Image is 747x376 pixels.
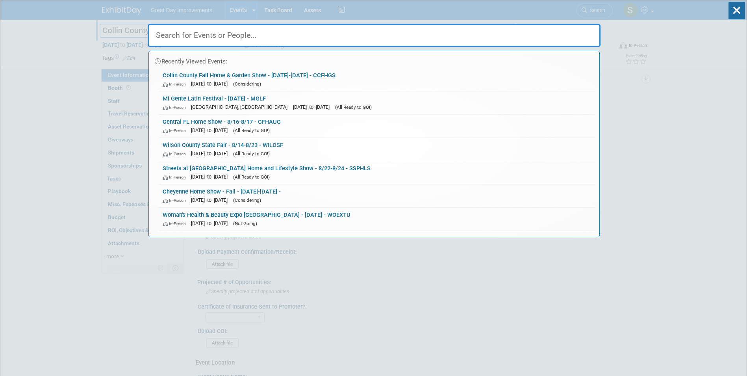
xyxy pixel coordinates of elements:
[233,197,261,203] span: (Considering)
[293,104,334,110] span: [DATE] to [DATE]
[159,68,595,91] a: Collin County Fall Home & Garden Show - [DATE]-[DATE] - CCFHGS In-Person [DATE] to [DATE] (Consid...
[163,151,189,156] span: In-Person
[163,128,189,133] span: In-Person
[159,208,595,231] a: Woman's Health & Beauty Expo [GEOGRAPHIC_DATA] - [DATE] - WOEXTU In-Person [DATE] to [DATE] (Not ...
[153,51,595,68] div: Recently Viewed Events:
[233,221,257,226] span: (Not Going)
[233,174,270,180] span: (All Ready to GO!)
[159,91,595,114] a: Mi Gente Latin Festival - [DATE] - MGLF In-Person [GEOGRAPHIC_DATA], [GEOGRAPHIC_DATA] [DATE] to ...
[163,82,189,87] span: In-Person
[233,151,270,156] span: (All Ready to GO!)
[159,115,595,138] a: Central FL Home Show - 8/16-8/17 - CFHAUG In-Person [DATE] to [DATE] (All Ready to GO!)
[191,104,291,110] span: [GEOGRAPHIC_DATA], [GEOGRAPHIC_DATA]
[159,184,595,207] a: Cheyenne Home Show - Fall - [DATE]-[DATE] - In-Person [DATE] to [DATE] (Considering)
[191,220,232,226] span: [DATE] to [DATE]
[233,128,270,133] span: (All Ready to GO!)
[233,81,261,87] span: (Considering)
[191,81,232,87] span: [DATE] to [DATE]
[163,175,189,180] span: In-Person
[163,198,189,203] span: In-Person
[335,104,372,110] span: (All Ready to GO!)
[159,161,595,184] a: Streets at [GEOGRAPHIC_DATA] Home and Lifestyle Show - 8/22-8/24 - SSPHLS In-Person [DATE] to [DA...
[159,138,595,161] a: Wilson County State Fair - 8/14-8/23 - WILCSF In-Person [DATE] to [DATE] (All Ready to GO!)
[191,174,232,180] span: [DATE] to [DATE]
[163,221,189,226] span: In-Person
[148,24,601,47] input: Search for Events or People...
[191,197,232,203] span: [DATE] to [DATE]
[163,105,189,110] span: In-Person
[191,127,232,133] span: [DATE] to [DATE]
[191,151,232,156] span: [DATE] to [DATE]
